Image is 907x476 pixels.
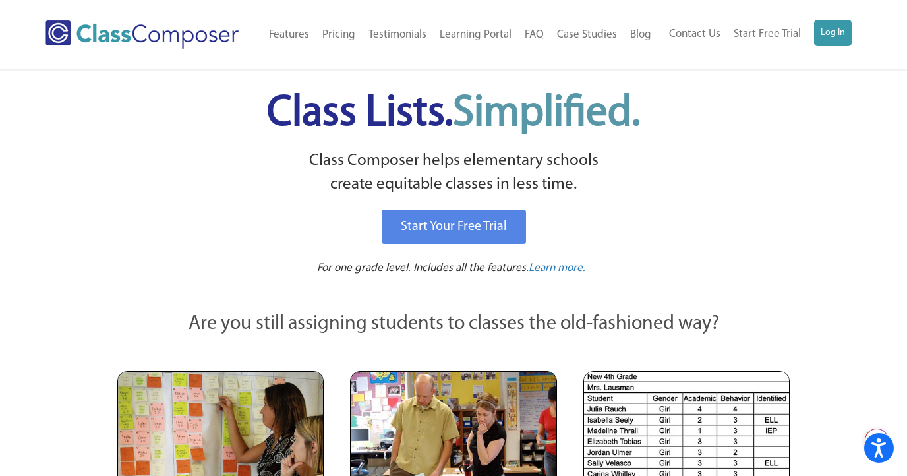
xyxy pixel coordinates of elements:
[662,20,727,49] a: Contact Us
[259,20,657,49] nav: Header Menu
[117,310,790,339] p: Are you still assigning students to classes the old-fashioned way?
[401,220,507,233] span: Start Your Free Trial
[262,20,316,49] a: Features
[727,20,807,49] a: Start Free Trial
[518,20,550,49] a: FAQ
[550,20,624,49] a: Case Studies
[362,20,433,49] a: Testimonials
[382,210,526,244] a: Start Your Free Trial
[624,20,658,49] a: Blog
[317,262,529,274] span: For one grade level. Includes all the features.
[814,20,852,46] a: Log In
[658,20,852,49] nav: Header Menu
[529,260,585,277] a: Learn more.
[45,20,239,49] img: Class Composer
[316,20,362,49] a: Pricing
[453,92,640,135] span: Simplified.
[115,149,792,197] p: Class Composer helps elementary schools create equitable classes in less time.
[529,262,585,274] span: Learn more.
[433,20,518,49] a: Learning Portal
[267,92,640,135] span: Class Lists.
